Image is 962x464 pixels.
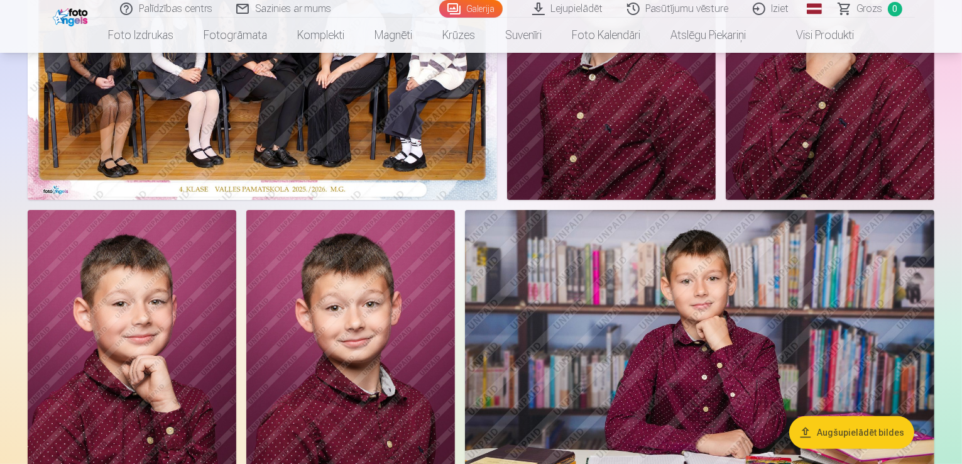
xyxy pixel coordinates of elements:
a: Krūzes [427,18,490,53]
button: Augšupielādēt bildes [789,416,914,449]
a: Magnēti [359,18,427,53]
a: Visi produkti [761,18,869,53]
a: Suvenīri [490,18,557,53]
span: Grozs [857,1,883,16]
a: Atslēgu piekariņi [655,18,761,53]
a: Foto izdrukas [93,18,189,53]
img: /fa1 [53,5,91,26]
a: Foto kalendāri [557,18,655,53]
span: 0 [888,2,902,16]
a: Fotogrāmata [189,18,282,53]
a: Komplekti [282,18,359,53]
